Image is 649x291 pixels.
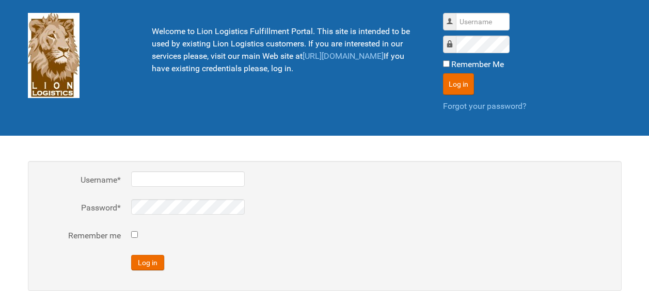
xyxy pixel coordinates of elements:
[443,101,527,111] a: Forgot your password?
[131,255,164,270] button: Log in
[456,13,510,30] input: Username
[38,174,121,186] label: Username
[451,58,504,71] label: Remember Me
[38,230,121,242] label: Remember me
[38,202,121,214] label: Password
[303,51,384,61] a: [URL][DOMAIN_NAME]
[28,13,80,98] img: Lion Logistics
[28,50,80,60] a: Lion Logistics
[152,25,417,75] p: Welcome to Lion Logistics Fulfillment Portal. This site is intended to be used by existing Lion L...
[443,73,474,95] button: Log in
